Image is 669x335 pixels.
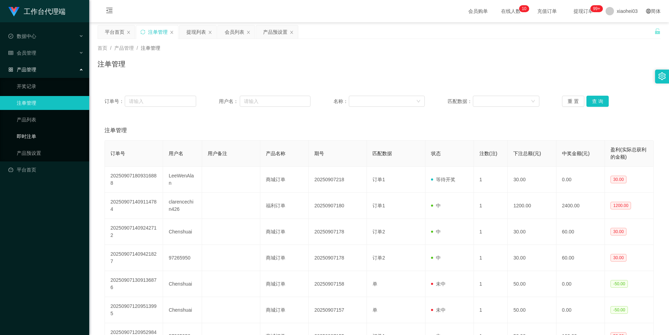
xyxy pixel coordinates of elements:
[186,25,206,39] div: 提现列表
[309,167,367,193] td: 20250907218
[105,219,163,245] td: 202509071409242712
[610,280,628,288] span: -50.00
[240,96,310,107] input: 请输入
[208,30,212,34] i: 图标: close
[479,151,497,156] span: 注数(注)
[658,72,666,80] i: 图标: setting
[513,151,541,156] span: 下注总额(元)
[137,45,138,51] span: /
[290,30,294,34] i: 图标: close
[372,281,377,287] span: 单
[534,9,560,14] span: 充值订单
[8,8,66,14] a: 工作台代理端
[508,271,556,297] td: 50.00
[610,306,628,314] span: -50.00
[309,297,367,323] td: 20250907157
[556,271,605,297] td: 0.00
[17,79,84,93] a: 开奖记录
[654,28,661,34] i: 图标: unlock
[110,45,111,51] span: /
[163,271,202,297] td: Chenshuai
[309,245,367,271] td: 20250907178
[309,219,367,245] td: 20250907178
[590,5,603,12] sup: 1109
[260,167,309,193] td: 商城订单
[531,99,535,104] i: 图标: down
[105,25,124,39] div: 平台首页
[24,0,66,23] h1: 工作台代理端
[372,203,385,208] span: 订单1
[225,25,244,39] div: 会员列表
[8,163,84,177] a: 图标: dashboard平台首页
[105,245,163,271] td: 202509071409421827
[474,271,508,297] td: 1
[431,203,441,208] span: 中
[260,219,309,245] td: 商城订单
[8,50,36,56] span: 会员管理
[431,177,455,182] span: 等待开奖
[431,307,446,313] span: 未中
[105,167,163,193] td: 202509071809316888
[508,245,556,271] td: 30.00
[610,228,626,236] span: 30.00
[98,45,107,51] span: 首页
[163,297,202,323] td: Chenshuai
[17,129,84,143] a: 即时注单
[610,254,626,262] span: 30.00
[8,67,13,72] i: 图标: appstore-o
[610,202,631,209] span: 1200.00
[98,59,125,69] h1: 注单管理
[498,9,524,14] span: 在线人数
[474,167,508,193] td: 1
[314,151,324,156] span: 期号
[474,193,508,219] td: 1
[556,193,605,219] td: 2400.00
[562,96,584,107] button: 重 置
[260,193,309,219] td: 福利订单
[105,271,163,297] td: 202509071309136876
[416,99,421,104] i: 图标: down
[126,30,131,34] i: 图标: close
[105,98,125,105] span: 订单号：
[431,151,441,156] span: 状态
[309,193,367,219] td: 20250907180
[309,271,367,297] td: 20250907158
[646,9,651,14] i: 图标: global
[556,245,605,271] td: 60.00
[163,245,202,271] td: 97265950
[114,45,134,51] span: 产品管理
[372,151,392,156] span: 匹配数据
[610,176,626,183] span: 30.00
[431,229,441,234] span: 中
[169,151,183,156] span: 用户名
[508,297,556,323] td: 50.00
[474,297,508,323] td: 1
[163,219,202,245] td: Chenshuai
[570,9,597,14] span: 提现订单
[260,245,309,271] td: 商城订单
[266,151,285,156] span: 产品名称
[140,30,145,34] i: 图标: sync
[586,96,609,107] button: 查 询
[98,0,121,23] i: 图标: menu-fold
[556,167,605,193] td: 0.00
[372,177,385,182] span: 订单1
[17,113,84,127] a: 产品列表
[125,96,196,107] input: 请输入
[141,45,160,51] span: 注单管理
[508,219,556,245] td: 30.00
[431,281,446,287] span: 未中
[372,255,385,261] span: 订单2
[263,25,287,39] div: 产品预设置
[508,167,556,193] td: 30.00
[519,5,529,12] sup: 10
[219,98,240,105] span: 用户名：
[148,25,168,39] div: 注单管理
[170,30,174,34] i: 图标: close
[105,193,163,219] td: 202509071409114784
[8,34,13,39] i: 图标: check-circle-o
[333,98,349,105] span: 名称：
[110,151,125,156] span: 订单号
[372,229,385,234] span: 订单2
[448,98,473,105] span: 匹配数据：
